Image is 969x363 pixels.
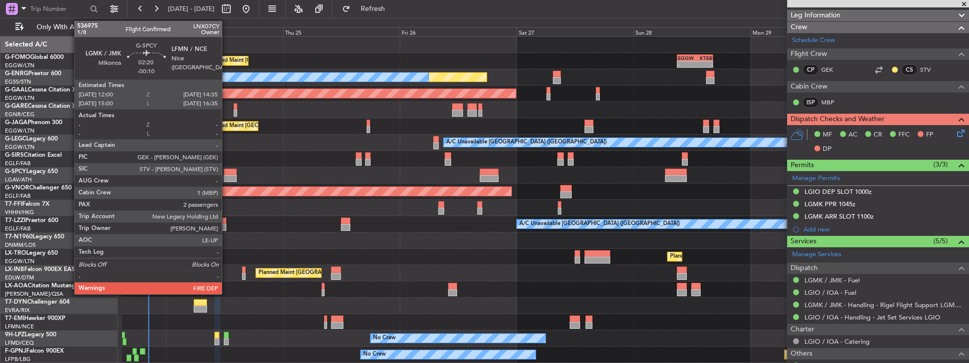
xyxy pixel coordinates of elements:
[5,274,34,281] a: EDLW/DTM
[823,144,832,154] span: DP
[5,348,26,354] span: F-GPNJ
[5,185,29,191] span: G-VNOR
[5,111,35,118] a: EGNR/CEG
[5,323,34,330] a: LFMN/NCE
[5,339,34,347] a: LFMD/CEQ
[446,135,607,150] div: A/C Unavailable [GEOGRAPHIC_DATA] ([GEOGRAPHIC_DATA])
[30,1,87,16] input: Trip Number
[823,130,832,140] span: MF
[802,64,819,75] div: CP
[5,94,35,102] a: EGGW/LTN
[5,267,83,272] a: LX-INBFalcon 900EX EASy II
[5,241,36,249] a: DNMM/LOS
[5,160,31,167] a: EGLF/FAB
[5,176,32,183] a: LGAV/ATH
[5,348,64,354] a: F-GPNJFalcon 900EX
[804,187,872,196] div: LGIO DEP SLOT 1000z
[5,169,26,175] span: G-SPCY
[168,4,214,13] span: [DATE] - [DATE]
[804,276,860,284] a: LGMK / JMK - Fuel
[5,62,35,69] a: EGGW/LTN
[517,27,634,36] div: Sat 27
[5,192,31,200] a: EGLF/FAB
[678,61,695,67] div: -
[633,27,751,36] div: Sun 28
[26,24,104,31] span: Only With Activity
[804,200,855,208] div: LGMK PPR 1045z
[5,218,25,224] span: T7-LZZI
[363,347,386,362] div: No Crew
[5,316,24,321] span: T7-EMI
[5,234,33,240] span: T7-N1960
[283,27,400,36] div: Thu 25
[5,54,64,60] a: G-FOMOGlobal 6000
[804,288,856,297] a: LGIO / IOA - Fuel
[792,250,842,260] a: Manage Services
[5,103,86,109] a: G-GARECessna Citation XLS+
[169,70,210,85] div: A/C Unavailable
[791,348,812,360] span: Others
[11,19,107,35] button: Only With Activity
[5,258,35,265] a: EGGW/LTN
[804,212,874,221] div: LGMK ARR SLOT 1100z
[792,36,835,45] a: Schedule Crew
[926,130,933,140] span: FP
[5,316,65,321] a: T7-EMIHawker 900XP
[208,119,363,134] div: Planned Maint [GEOGRAPHIC_DATA] ([GEOGRAPHIC_DATA])
[5,152,24,158] span: G-SIRS
[791,324,814,335] span: Charter
[5,87,28,93] span: G-GAAL
[5,209,34,216] a: VHHH/HKG
[373,331,396,346] div: No Crew
[791,22,807,33] span: Crew
[898,130,910,140] span: FFC
[751,27,868,36] div: Mon 29
[792,174,840,183] a: Manage Permits
[848,130,857,140] span: AC
[5,201,49,207] a: T7-FFIFalcon 7X
[695,61,712,67] div: -
[821,65,843,74] a: GEK
[258,266,414,280] div: Planned Maint [GEOGRAPHIC_DATA] ([GEOGRAPHIC_DATA])
[5,136,58,142] a: G-LEGCLegacy 600
[678,55,695,61] div: EGGW
[5,250,58,256] a: LX-TROLegacy 650
[5,103,28,109] span: G-GARE
[5,267,24,272] span: LX-INB
[5,201,22,207] span: T7-FFI
[5,283,76,289] a: LX-AOACitation Mustang
[519,217,680,231] div: A/C Unavailable [GEOGRAPHIC_DATA] ([GEOGRAPHIC_DATA])
[791,81,828,92] span: Cabin Crew
[5,78,31,86] a: EGSS/STN
[802,97,819,108] div: ISP
[208,53,363,68] div: Planned Maint [GEOGRAPHIC_DATA] ([GEOGRAPHIC_DATA])
[5,71,61,77] a: G-ENRGPraetor 600
[5,169,58,175] a: G-SPCYLegacy 650
[933,236,948,246] span: (5/5)
[5,283,28,289] span: LX-AOA
[695,55,712,61] div: KTEB
[5,185,72,191] a: G-VNORChallenger 650
[5,127,35,135] a: EGGW/LTN
[5,120,62,126] a: G-JAGAPhenom 300
[791,263,818,274] span: Dispatch
[5,218,58,224] a: T7-LZZIPraetor 600
[791,48,827,60] span: Flight Crew
[803,225,964,233] div: Add new
[791,10,841,21] span: Leg Information
[821,98,843,107] a: MBP
[5,356,31,363] a: LFPB/LBG
[124,20,141,28] div: [DATE]
[804,337,870,346] a: LGIO / IOA - Catering
[933,159,948,170] span: (3/3)
[5,152,62,158] a: G-SIRSCitation Excel
[5,143,35,151] a: EGGW/LTN
[5,120,28,126] span: G-JAGA
[5,71,28,77] span: G-ENRG
[5,250,26,256] span: LX-TRO
[874,130,882,140] span: CR
[5,299,27,305] span: T7-DYN
[920,65,942,74] a: STV
[5,225,31,232] a: EGLF/FAB
[5,299,70,305] a: T7-DYNChallenger 604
